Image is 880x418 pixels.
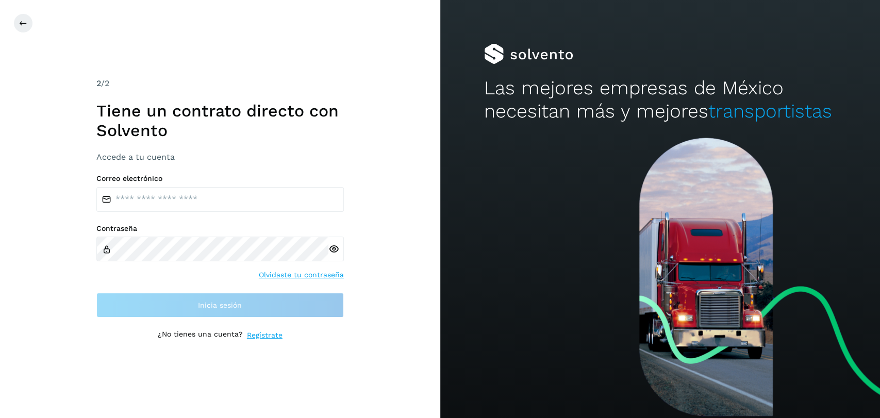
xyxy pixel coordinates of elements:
h2: Las mejores empresas de México necesitan más y mejores [484,77,836,123]
button: Inicia sesión [96,293,344,317]
h1: Tiene un contrato directo con Solvento [96,101,344,141]
div: /2 [96,77,344,90]
span: transportistas [708,100,832,122]
label: Correo electrónico [96,174,344,183]
span: 2 [96,78,101,88]
p: ¿No tienes una cuenta? [158,330,243,341]
a: Olvidaste tu contraseña [259,270,344,280]
h3: Accede a tu cuenta [96,152,344,162]
label: Contraseña [96,224,344,233]
span: Inicia sesión [198,302,242,309]
a: Regístrate [247,330,283,341]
